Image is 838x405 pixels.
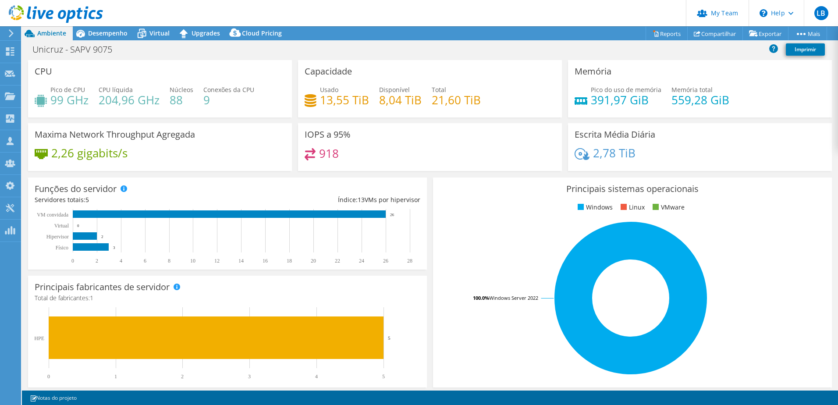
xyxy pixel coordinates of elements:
[814,6,828,20] span: LB
[34,335,44,341] text: HPE
[390,213,394,217] text: 26
[489,295,538,301] tspan: Windows Server 2022
[311,258,316,264] text: 20
[359,258,364,264] text: 24
[335,258,340,264] text: 22
[383,258,388,264] text: 26
[54,223,69,229] text: Virtual
[35,293,420,303] h4: Total de fabricantes:
[96,258,98,264] text: 2
[315,373,318,380] text: 4
[379,95,422,105] h4: 8,04 TiB
[99,85,133,94] span: CPU líquida
[214,258,220,264] text: 12
[46,234,69,240] text: Hipervisor
[650,202,685,212] li: VMware
[263,258,268,264] text: 16
[35,195,227,205] div: Servidores totais:
[742,27,788,40] a: Exportar
[35,67,52,76] h3: CPU
[85,195,89,204] span: 5
[593,148,636,158] h4: 2,78 TiB
[203,95,254,105] h4: 9
[51,148,128,158] h4: 2,26 gigabits/s
[168,258,170,264] text: 8
[591,95,661,105] h4: 391,97 GiB
[242,29,282,37] span: Cloud Pricing
[305,67,352,76] h3: Capacidade
[575,202,613,212] li: Windows
[320,95,369,105] h4: 13,55 TiB
[388,335,391,341] text: 5
[192,29,220,37] span: Upgrades
[56,245,68,251] tspan: Físico
[190,258,195,264] text: 10
[114,373,117,380] text: 1
[432,85,446,94] span: Total
[181,373,184,380] text: 2
[575,67,611,76] h3: Memória
[24,392,83,403] a: Notas do projeto
[760,9,767,17] svg: \n
[786,43,825,56] a: Imprimir
[28,45,126,54] h1: Unicruz - SAPV 9075
[407,258,412,264] text: 28
[788,27,827,40] a: Mais
[671,85,713,94] span: Memória total
[101,234,103,239] text: 2
[77,224,79,228] text: 0
[320,85,338,94] span: Usado
[37,212,68,218] text: VM convidada
[149,29,170,37] span: Virtual
[238,258,244,264] text: 14
[35,282,170,292] h3: Principais fabricantes de servidor
[687,27,743,40] a: Compartilhar
[99,95,160,105] h4: 204,96 GHz
[50,95,89,105] h4: 99 GHz
[358,195,365,204] span: 13
[120,258,122,264] text: 4
[319,149,339,158] h4: 918
[379,85,410,94] span: Disponível
[591,85,661,94] span: Pico do uso de memória
[618,202,645,212] li: Linux
[305,130,351,139] h3: IOPS a 95%
[671,95,729,105] h4: 559,28 GiB
[47,373,50,380] text: 0
[227,195,420,205] div: Índice: VMs por hipervisor
[37,29,66,37] span: Ambiente
[170,95,193,105] h4: 88
[382,373,385,380] text: 5
[203,85,254,94] span: Conexões da CPU
[35,130,195,139] h3: Maxima Network Throughput Agregada
[432,95,481,105] h4: 21,60 TiB
[90,294,93,302] span: 1
[71,258,74,264] text: 0
[113,245,115,250] text: 3
[35,184,117,194] h3: Funções do servidor
[144,258,146,264] text: 6
[88,29,128,37] span: Desempenho
[50,85,85,94] span: Pico de CPU
[170,85,193,94] span: Núcleos
[646,27,688,40] a: Reports
[575,130,655,139] h3: Escrita Média Diária
[440,184,825,194] h3: Principais sistemas operacionais
[248,373,251,380] text: 3
[473,295,489,301] tspan: 100.0%
[287,258,292,264] text: 18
